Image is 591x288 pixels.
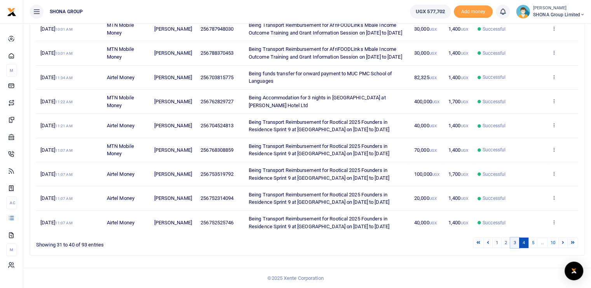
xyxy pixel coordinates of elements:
[55,221,73,225] small: 11:07 AM
[55,124,73,128] small: 11:21 AM
[432,172,439,177] small: UGX
[483,50,506,57] span: Successful
[432,100,439,104] small: UGX
[249,192,389,205] span: Being Transport Reimbursement for Rootical 2025 Founders in Residence Sprint 9 at [GEOGRAPHIC_DAT...
[154,99,192,104] span: [PERSON_NAME]
[510,238,520,248] a: 3
[516,5,530,19] img: profile-user
[448,26,468,32] span: 1,400
[154,195,192,201] span: [PERSON_NAME]
[448,171,468,177] span: 1,700
[6,64,17,77] li: M
[7,9,16,14] a: logo-small logo-large logo-large
[107,171,134,177] span: Airtel Money
[40,123,72,128] span: [DATE]
[154,220,192,226] span: [PERSON_NAME]
[483,122,506,129] span: Successful
[416,8,445,16] span: UGX 577,702
[414,195,437,201] span: 20,000
[533,11,585,18] span: SHONA Group Limited
[516,5,585,19] a: profile-user [PERSON_NAME] SHONA Group Limited
[547,238,559,248] a: 10
[483,98,506,105] span: Successful
[460,196,468,201] small: UGX
[429,76,437,80] small: UGX
[40,147,72,153] span: [DATE]
[40,195,72,201] span: [DATE]
[6,196,17,209] li: Ac
[40,99,72,104] span: [DATE]
[483,146,506,153] span: Successful
[429,124,437,128] small: UGX
[7,7,16,17] img: logo-small
[200,99,234,104] span: 256762829727
[460,172,468,177] small: UGX
[200,26,234,32] span: 256787948030
[448,123,468,128] span: 1,400
[154,147,192,153] span: [PERSON_NAME]
[483,195,506,202] span: Successful
[429,221,437,225] small: UGX
[565,262,583,280] div: Open Intercom Messenger
[414,147,437,153] span: 70,000
[55,51,73,56] small: 10:01 AM
[55,196,73,201] small: 11:07 AM
[154,50,192,56] span: [PERSON_NAME]
[414,50,437,56] span: 30,000
[414,171,439,177] span: 100,000
[107,195,134,201] span: Airtel Money
[40,75,72,80] span: [DATE]
[40,26,72,32] span: [DATE]
[414,26,437,32] span: 30,000
[200,123,234,128] span: 256704524813
[47,8,86,15] span: SHONA GROUP
[429,27,437,31] small: UGX
[154,26,192,32] span: [PERSON_NAME]
[460,76,468,80] small: UGX
[107,95,134,108] span: MTN Mobile Money
[249,119,389,133] span: Being Transport Reimbursement for Rootical 2025 Founders in Residence Sprint 9 at [GEOGRAPHIC_DAT...
[107,75,134,80] span: Airtel Money
[460,100,468,104] small: UGX
[249,167,389,181] span: Being Transport Reimbursement for Rootical 2025 Founders in Residence Sprint 9 at [GEOGRAPHIC_DAT...
[429,51,437,56] small: UGX
[454,5,493,18] li: Toup your wallet
[483,26,506,33] span: Successful
[448,99,468,104] span: 1,700
[55,76,73,80] small: 11:34 AM
[40,50,72,56] span: [DATE]
[40,220,72,226] span: [DATE]
[6,243,17,256] li: M
[414,99,439,104] span: 400,000
[460,124,468,128] small: UGX
[448,50,468,56] span: 1,400
[460,27,468,31] small: UGX
[55,172,73,177] small: 11:07 AM
[107,123,134,128] span: Airtel Money
[414,123,437,128] span: 40,000
[249,143,389,157] span: Being Transport Reimbursement for Rootical 2025 Founders in Residence Sprint 9 at [GEOGRAPHIC_DAT...
[414,75,437,80] span: 82,325
[448,75,468,80] span: 1,400
[528,238,537,248] a: 5
[454,5,493,18] span: Add money
[460,51,468,56] small: UGX
[154,171,192,177] span: [PERSON_NAME]
[249,216,389,229] span: Being Transport Reimbursement for Rootical 2025 Founders in Residence Sprint 9 at [GEOGRAPHIC_DAT...
[55,27,73,31] small: 10:01 AM
[501,238,511,248] a: 2
[448,220,468,226] span: 1,400
[249,22,402,36] span: Being Transport Reimbursement for AfriFOODLinks Mbale Income Outcome Training and Grant Informati...
[454,8,493,14] a: Add money
[55,148,73,153] small: 11:07 AM
[107,220,134,226] span: Airtel Money
[492,238,502,248] a: 1
[448,195,468,201] span: 1,400
[154,75,192,80] span: [PERSON_NAME]
[200,75,234,80] span: 256703815775
[483,171,506,178] span: Successful
[249,95,386,108] span: Being Accommodation for 3 nights in [GEOGRAPHIC_DATA] at [PERSON_NAME] Hotel Ltd
[200,50,234,56] span: 256788370453
[40,171,72,177] span: [DATE]
[407,5,454,19] li: Wallet ballance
